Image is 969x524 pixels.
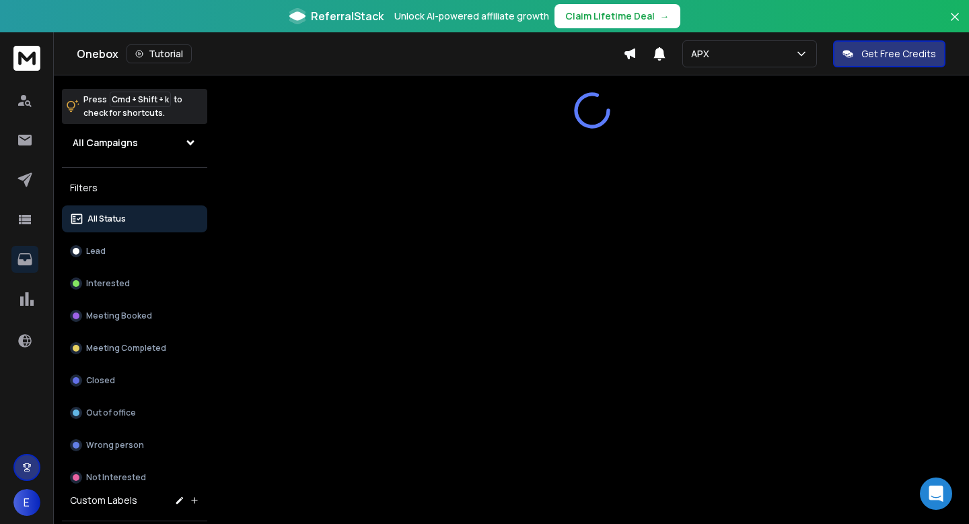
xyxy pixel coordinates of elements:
[394,9,549,23] p: Unlock AI-powered affiliate growth
[62,129,207,156] button: All Campaigns
[87,214,126,224] p: All Status
[660,9,670,23] span: →
[311,8,384,24] span: ReferralStack
[62,367,207,394] button: Closed
[62,399,207,426] button: Out of office
[86,375,115,386] p: Closed
[62,432,207,459] button: Wrong person
[86,246,106,257] p: Lead
[86,407,136,418] p: Out of office
[62,205,207,232] button: All Status
[13,489,40,516] button: E
[920,478,952,510] div: Open Intercom Messenger
[86,310,152,321] p: Meeting Booked
[70,494,137,507] h3: Custom Labels
[554,4,680,28] button: Claim Lifetime Deal→
[861,47,936,61] p: Get Free Credits
[62,270,207,297] button: Interested
[83,93,182,120] p: Press to check for shortcuts.
[77,44,623,63] div: Onebox
[127,44,192,63] button: Tutorial
[86,472,146,483] p: Not Interested
[86,278,130,289] p: Interested
[62,238,207,265] button: Lead
[73,136,138,150] h1: All Campaigns
[86,343,166,354] p: Meeting Completed
[62,178,207,197] h3: Filters
[946,8,964,40] button: Close banner
[691,47,715,61] p: APX
[62,302,207,329] button: Meeting Booked
[86,440,144,451] p: Wrong person
[62,335,207,362] button: Meeting Completed
[110,92,171,107] span: Cmd + Shift + k
[62,464,207,491] button: Not Interested
[833,40,945,67] button: Get Free Credits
